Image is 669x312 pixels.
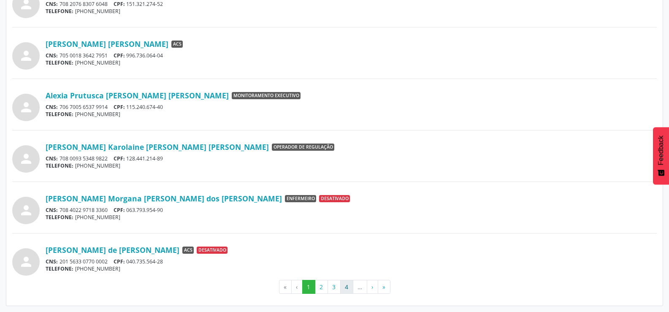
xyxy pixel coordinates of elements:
span: CPF: [114,206,125,214]
span: CPF: [114,0,125,8]
span: TELEFONE: [46,59,73,66]
a: [PERSON_NAME] Morgana [PERSON_NAME] dos [PERSON_NAME] [46,194,282,203]
div: [PHONE_NUMBER] [46,59,657,66]
span: CPF: [114,52,125,59]
span: Enfermeiro [285,195,316,203]
span: TELEFONE: [46,8,73,15]
button: Go to page 3 [328,280,341,294]
a: [PERSON_NAME] de [PERSON_NAME] [46,245,179,255]
div: 708 2076 8307 6048 151.321.274-52 [46,0,657,8]
span: CNS: [46,258,58,265]
button: Go to page 1 [302,280,315,294]
button: Go to page 2 [315,280,328,294]
button: Go to page 4 [340,280,353,294]
span: CNS: [46,103,58,111]
a: [PERSON_NAME] Karolaine [PERSON_NAME] [PERSON_NAME] [46,142,269,152]
button: Go to next page [367,280,378,294]
span: ACS [182,247,194,254]
div: [PHONE_NUMBER] [46,265,657,272]
span: Desativado [197,247,228,254]
i: person [19,203,34,218]
button: Feedback - Mostrar pesquisa [653,127,669,184]
span: ACS [171,41,183,48]
div: [PHONE_NUMBER] [46,111,657,118]
i: person [19,100,34,115]
span: CPF: [114,258,125,265]
div: [PHONE_NUMBER] [46,162,657,169]
a: [PERSON_NAME] [PERSON_NAME] [46,39,168,49]
span: CPF: [114,155,125,162]
span: Operador de regulação [272,144,334,151]
ul: Pagination [12,280,657,294]
span: TELEFONE: [46,111,73,118]
span: Monitoramento Executivo [232,92,301,100]
div: 201 5633 0770 0002 040.735.564-28 [46,258,657,265]
span: CNS: [46,155,58,162]
div: 706 7005 6537 9914 115.240.674-40 [46,103,657,111]
i: person [19,48,34,63]
div: 705 0018 3642 7951 996.736.064-04 [46,52,657,59]
button: Go to last page [378,280,390,294]
span: TELEFONE: [46,214,73,221]
span: CNS: [46,0,58,8]
span: CNS: [46,206,58,214]
div: 708 4022 9718 3360 063.793.954-90 [46,206,657,214]
span: Desativado [319,195,350,203]
a: Alexia Prutusca [PERSON_NAME] [PERSON_NAME] [46,91,229,100]
div: 708 0093 5348 9822 128.441.214-89 [46,155,657,162]
span: Feedback [657,136,665,165]
i: person [19,151,34,166]
span: CPF: [114,103,125,111]
span: CNS: [46,52,58,59]
div: [PHONE_NUMBER] [46,214,657,221]
i: person [19,254,34,269]
span: TELEFONE: [46,162,73,169]
span: TELEFONE: [46,265,73,272]
div: [PHONE_NUMBER] [46,8,657,15]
